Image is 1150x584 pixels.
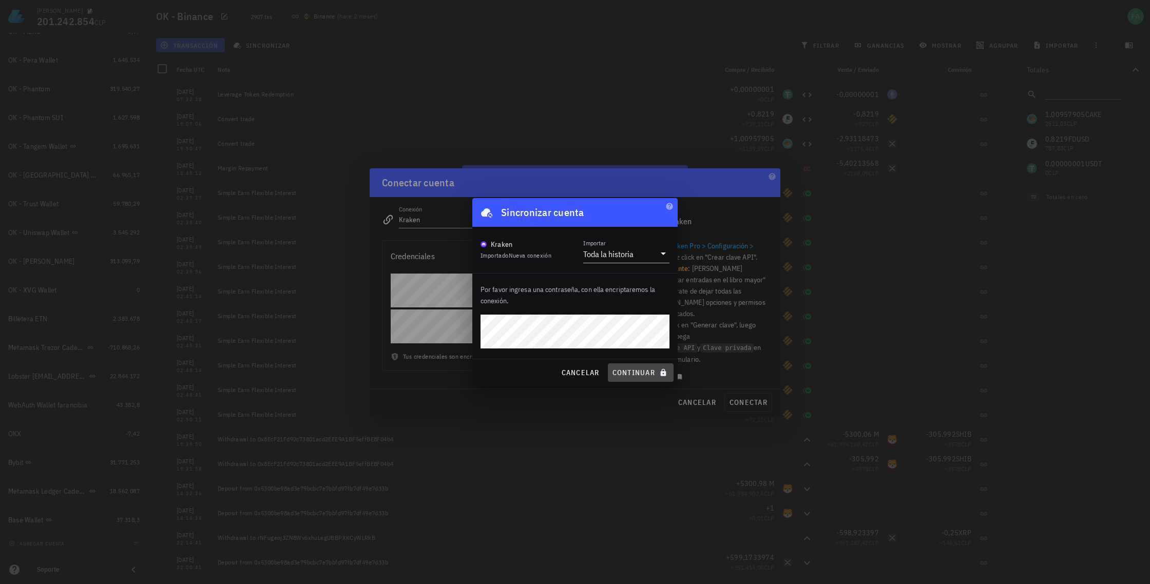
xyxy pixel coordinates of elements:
span: Importado [481,251,551,259]
div: Toda la historia [583,249,634,259]
button: continuar [608,363,674,382]
div: ImportarToda la historia [583,245,669,263]
div: Sincronizar cuenta [501,204,584,221]
span: Nueva conexión [509,251,552,259]
label: Importar [583,239,606,247]
span: cancelar [561,368,599,377]
p: Por favor ingresa una contraseña, con ella encriptaremos la conexión. [481,284,669,306]
span: continuar [612,368,669,377]
img: krakenfx [481,241,487,247]
button: cancelar [557,363,603,382]
div: Kraken [491,239,513,249]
